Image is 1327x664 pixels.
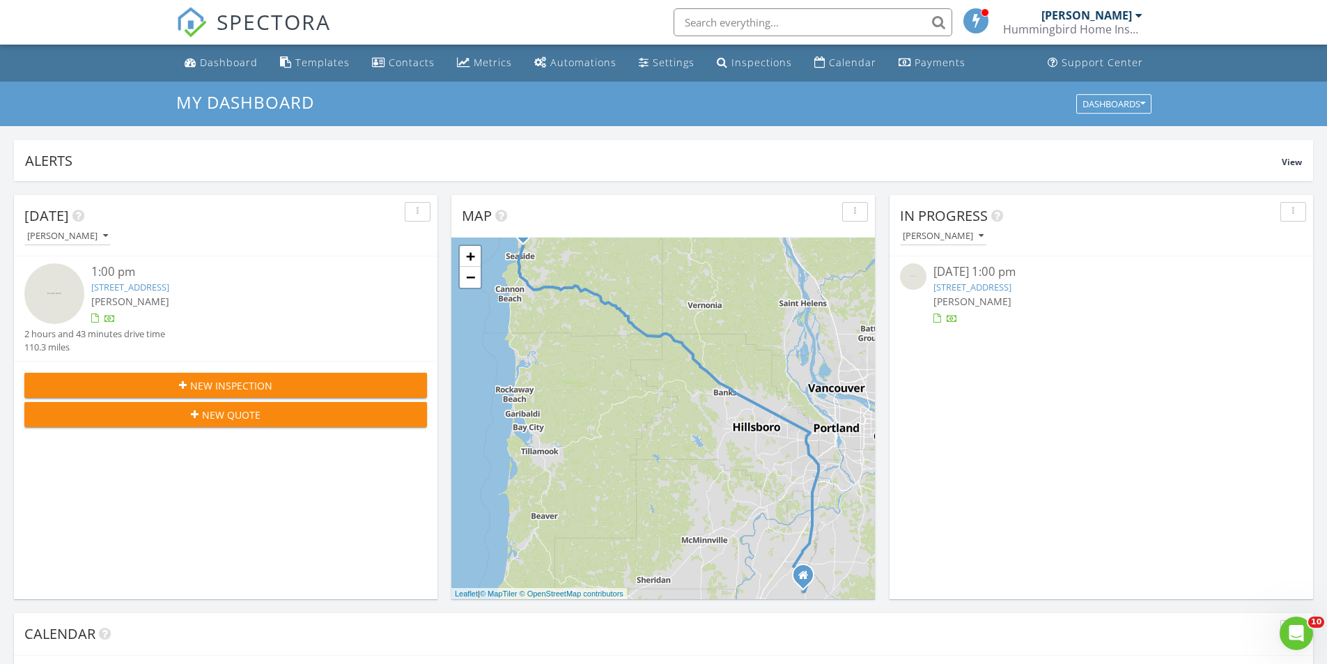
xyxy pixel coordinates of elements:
[803,575,812,583] div: 490 W. Church St., Mount Angel OR 97362
[933,295,1011,308] span: [PERSON_NAME]
[176,19,331,48] a: SPECTORA
[915,56,965,69] div: Payments
[1082,99,1145,109] div: Dashboards
[200,56,258,69] div: Dashboard
[460,267,481,288] a: Zoom out
[451,50,518,76] a: Metrics
[190,378,272,393] span: New Inspection
[1280,617,1313,650] iframe: Intercom live chat
[1282,156,1302,168] span: View
[295,56,350,69] div: Templates
[24,263,84,323] img: streetview
[91,263,394,281] div: 1:00 pm
[480,589,518,598] a: © MapTiler
[900,206,988,225] span: In Progress
[674,8,952,36] input: Search everything...
[474,56,512,69] div: Metrics
[933,263,1269,281] div: [DATE] 1:00 pm
[24,327,165,341] div: 2 hours and 43 minutes drive time
[893,50,971,76] a: Payments
[217,7,331,36] span: SPECTORA
[460,246,481,267] a: Zoom in
[550,56,616,69] div: Automations
[1003,22,1142,36] div: Hummingbird Home Inspections & Consulting LLC
[462,206,492,225] span: Map
[366,50,440,76] a: Contacts
[900,227,986,246] button: [PERSON_NAME]
[24,206,69,225] span: [DATE]
[179,50,263,76] a: Dashboard
[25,151,1282,170] div: Alerts
[520,589,623,598] a: © OpenStreetMap contributors
[900,263,1303,325] a: [DATE] 1:00 pm [STREET_ADDRESS] [PERSON_NAME]
[24,624,95,643] span: Calendar
[176,91,314,114] span: My Dashboard
[24,373,427,398] button: New Inspection
[1076,94,1151,114] button: Dashboards
[1042,50,1149,76] a: Support Center
[1308,617,1324,628] span: 10
[809,50,882,76] a: Calendar
[91,295,169,308] span: [PERSON_NAME]
[903,231,984,241] div: [PERSON_NAME]
[202,408,261,422] span: New Quote
[451,588,627,600] div: |
[274,50,355,76] a: Templates
[455,589,478,598] a: Leaflet
[1041,8,1132,22] div: [PERSON_NAME]
[711,50,798,76] a: Inspections
[24,263,427,354] a: 1:00 pm [STREET_ADDRESS] [PERSON_NAME] 2 hours and 43 minutes drive time 110.3 miles
[653,56,694,69] div: Settings
[24,402,427,427] button: New Quote
[529,50,622,76] a: Automations (Basic)
[24,227,111,246] button: [PERSON_NAME]
[176,7,207,38] img: The Best Home Inspection Software - Spectora
[633,50,700,76] a: Settings
[27,231,108,241] div: [PERSON_NAME]
[1062,56,1143,69] div: Support Center
[933,281,1011,293] a: [STREET_ADDRESS]
[91,281,169,293] a: [STREET_ADDRESS]
[24,341,165,354] div: 110.3 miles
[731,56,792,69] div: Inspections
[389,56,435,69] div: Contacts
[900,263,926,290] img: streetview
[829,56,876,69] div: Calendar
